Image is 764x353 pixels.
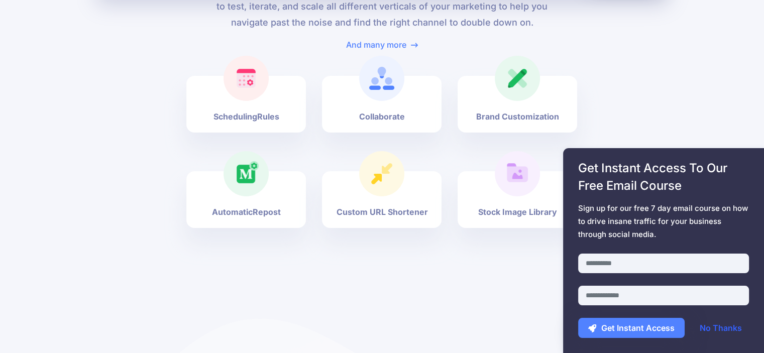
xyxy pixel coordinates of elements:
[359,110,405,123] b: Collaborate
[690,318,752,338] a: No Thanks
[213,110,279,123] b: Scheduling Rules
[478,206,557,218] b: Stock Image Library
[212,206,281,218] b: Automatic Repost
[578,159,749,194] span: Get Instant Access To Our Free Email Course
[476,110,559,123] b: Brand Customization
[578,318,685,338] button: Get Instant Access
[336,206,427,218] b: Custom URL Shortener
[346,40,418,50] a: And many more
[578,202,749,241] span: Sign up for our free 7 day email course on how to drive insane traffic for your business through ...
